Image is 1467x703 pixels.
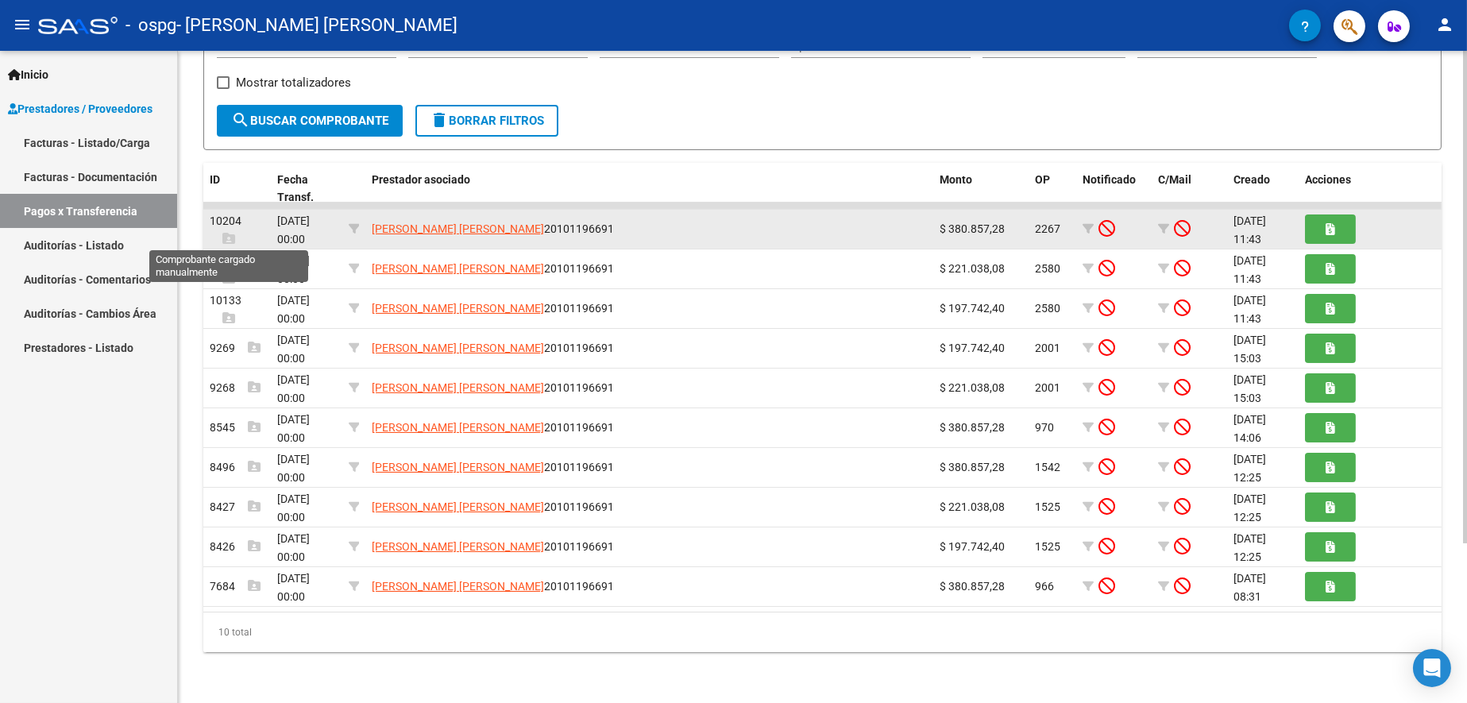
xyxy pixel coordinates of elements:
[940,421,1005,434] span: $ 380.857,28
[1233,373,1266,404] span: [DATE] 15:03
[1035,262,1060,275] span: 2580
[231,114,388,128] span: Buscar Comprobante
[372,342,544,354] span: [PERSON_NAME] [PERSON_NAME]
[1029,163,1076,215] datatable-header-cell: OP
[940,173,972,186] span: Monto
[203,612,1442,652] div: 10 total
[210,540,261,553] span: 8426
[1435,15,1454,34] mat-icon: person
[940,222,1005,235] span: $ 380.857,28
[1233,294,1266,325] span: [DATE] 11:43
[1035,302,1060,315] span: 2580
[277,532,310,563] span: [DATE] 00:00
[940,500,1005,513] span: $ 221.038,08
[372,222,544,235] span: [PERSON_NAME] [PERSON_NAME]
[203,163,271,215] datatable-header-cell: ID
[372,421,544,434] span: [PERSON_NAME] [PERSON_NAME]
[372,302,544,315] span: [PERSON_NAME] [PERSON_NAME]
[940,461,1005,473] span: $ 380.857,28
[277,572,310,603] span: [DATE] 00:00
[940,302,1005,315] span: $ 197.742,40
[210,214,241,245] span: 10204
[1233,572,1266,603] span: [DATE] 08:31
[1035,222,1060,235] span: 2267
[372,540,544,553] span: [PERSON_NAME] [PERSON_NAME]
[1233,254,1266,285] span: [DATE] 11:43
[277,214,310,245] span: [DATE] 00:00
[430,114,544,128] span: Borrar Filtros
[372,461,544,473] span: [PERSON_NAME] [PERSON_NAME]
[1158,173,1191,186] span: C/Mail
[1035,540,1060,553] span: 1525
[231,110,250,129] mat-icon: search
[1233,492,1266,523] span: [DATE] 12:25
[933,163,1029,215] datatable-header-cell: Monto
[1035,461,1060,473] span: 1542
[1035,173,1050,186] span: OP
[372,302,614,315] span: 20101196691
[277,173,314,204] span: Fecha Transf.
[365,163,933,215] datatable-header-cell: Prestador asociado
[372,381,614,394] span: 20101196691
[1233,532,1266,563] span: [DATE] 12:25
[430,110,449,129] mat-icon: delete
[210,500,261,513] span: 8427
[1299,163,1442,215] datatable-header-cell: Acciones
[940,342,1005,354] span: $ 197.742,40
[210,254,241,285] span: 10134
[277,254,310,285] span: [DATE] 00:00
[271,163,342,215] datatable-header-cell: Fecha Transf.
[176,8,457,43] span: - [PERSON_NAME] [PERSON_NAME]
[1233,413,1266,444] span: [DATE] 14:06
[1413,649,1451,687] div: Open Intercom Messenger
[210,294,241,325] span: 10133
[217,105,403,137] button: Buscar Comprobante
[372,222,614,235] span: 20101196691
[210,173,220,186] span: ID
[277,294,310,325] span: [DATE] 00:00
[236,73,351,92] span: Mostrar totalizadores
[372,173,470,186] span: Prestador asociado
[415,105,558,137] button: Borrar Filtros
[8,66,48,83] span: Inicio
[277,413,310,444] span: [DATE] 00:00
[210,381,261,394] span: 9268
[210,421,261,434] span: 8545
[1076,163,1152,215] datatable-header-cell: Notificado
[372,262,544,275] span: [PERSON_NAME] [PERSON_NAME]
[372,540,614,553] span: 20101196691
[277,453,310,484] span: [DATE] 00:00
[940,580,1005,593] span: $ 380.857,28
[1035,342,1060,354] span: 2001
[1035,580,1054,593] span: 966
[210,580,261,593] span: 7684
[1152,163,1227,215] datatable-header-cell: C/Mail
[1083,173,1136,186] span: Notificado
[1035,500,1060,513] span: 1525
[277,334,310,365] span: [DATE] 00:00
[940,262,1005,275] span: $ 221.038,08
[1227,163,1299,215] datatable-header-cell: Creado
[277,492,310,523] span: [DATE] 00:00
[372,580,544,593] span: [PERSON_NAME] [PERSON_NAME]
[13,15,32,34] mat-icon: menu
[8,100,152,118] span: Prestadores / Proveedores
[372,381,544,394] span: [PERSON_NAME] [PERSON_NAME]
[1233,453,1266,484] span: [DATE] 12:25
[1035,421,1054,434] span: 970
[1035,381,1060,394] span: 2001
[1233,334,1266,365] span: [DATE] 15:03
[372,461,614,473] span: 20101196691
[940,540,1005,553] span: $ 197.742,40
[372,262,614,275] span: 20101196691
[1233,173,1270,186] span: Creado
[372,580,614,593] span: 20101196691
[210,461,261,473] span: 8496
[372,500,614,513] span: 20101196691
[372,421,614,434] span: 20101196691
[125,8,176,43] span: - ospg
[372,342,614,354] span: 20101196691
[1233,214,1266,245] span: [DATE] 11:43
[1305,173,1351,186] span: Acciones
[210,342,261,354] span: 9269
